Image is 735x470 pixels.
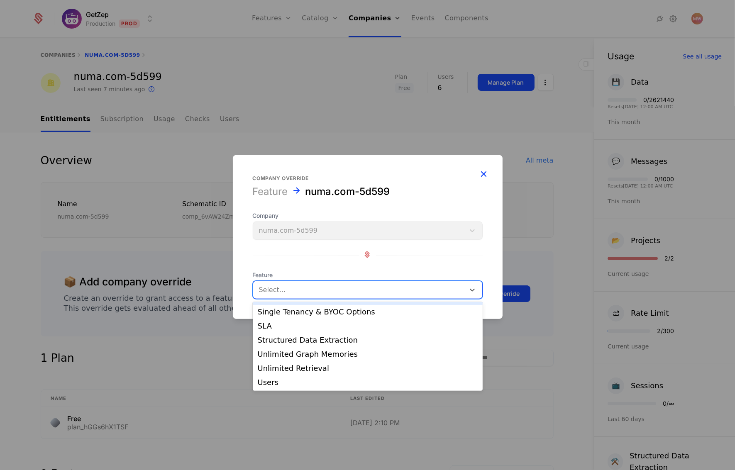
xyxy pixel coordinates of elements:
div: numa.com-5d599 [305,185,390,198]
div: Unlimited Retrieval [258,365,478,372]
div: Single Tenancy & BYOC Options [258,308,478,316]
span: Company [253,211,483,219]
div: Structured Data Extraction [258,336,478,344]
span: Feature [253,270,483,279]
div: Company override [253,175,483,181]
div: Users [258,379,478,386]
div: Unlimited Graph Memories [258,351,478,358]
div: SLA [258,322,478,330]
div: Feature [253,185,288,198]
